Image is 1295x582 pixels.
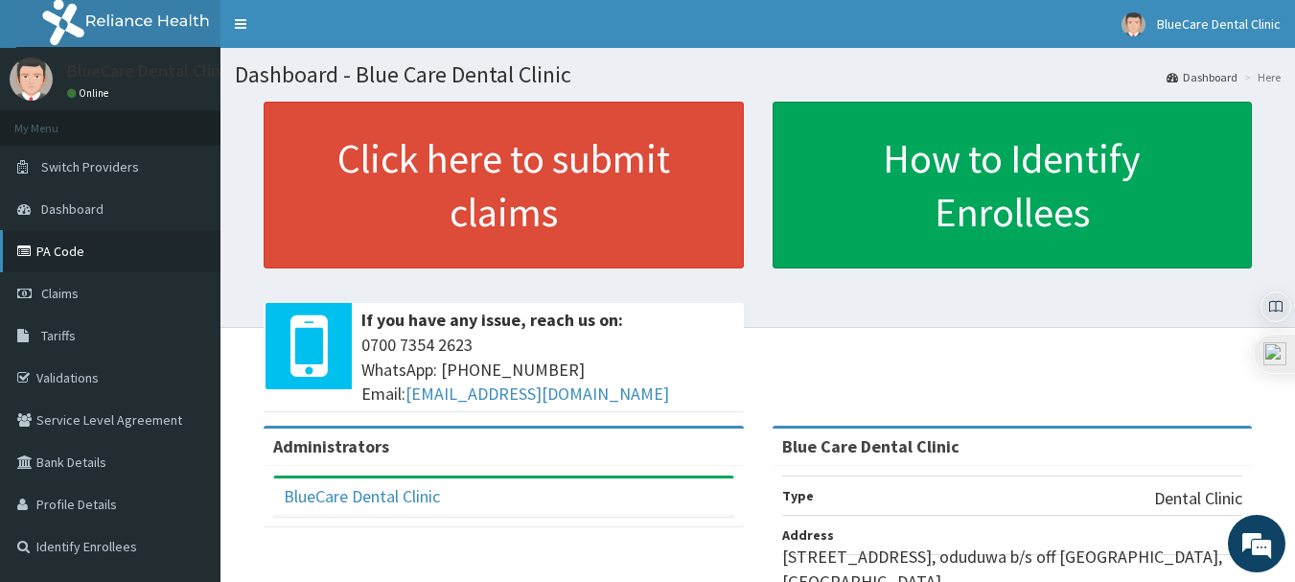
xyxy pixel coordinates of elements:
a: [EMAIL_ADDRESS][DOMAIN_NAME] [405,383,669,405]
span: Dashboard [41,200,104,218]
h1: Dashboard - Blue Care Dental Clinic [235,62,1281,87]
div: Minimize live chat window [314,10,360,56]
a: Click here to submit claims [264,102,744,268]
img: User Image [10,58,53,101]
span: Switch Providers [41,158,139,175]
b: Type [782,487,814,504]
span: Claims [41,285,79,302]
img: d_794563401_company_1708531726252_794563401 [35,96,78,144]
li: Here [1239,69,1281,85]
strong: Blue Care Dental Clinic [782,435,960,457]
a: How to Identify Enrollees [773,102,1253,268]
b: Address [782,526,834,544]
img: User Image [1122,12,1145,36]
span: Tariffs [41,327,76,344]
b: Administrators [273,435,389,457]
a: Dashboard [1167,69,1237,85]
div: Chat with us now [100,107,322,132]
b: If you have any issue, reach us on: [361,309,623,331]
span: BlueCare Dental Clinic [1157,15,1281,33]
p: Dental Clinic [1154,486,1242,511]
textarea: Type your message and hit 'Enter' [10,383,365,450]
span: We're online! [111,171,265,364]
a: BlueCare Dental Clinic [284,485,440,507]
p: BlueCare Dental Clinic [67,62,233,80]
span: 0700 7354 2623 WhatsApp: [PHONE_NUMBER] Email: [361,333,734,407]
a: Online [67,86,113,100]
